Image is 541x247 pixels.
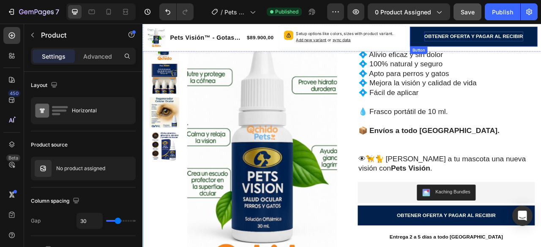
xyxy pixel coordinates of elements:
img: KachingBundles.png [355,210,366,220]
span: Published [275,8,298,16]
div: Column spacing [31,195,81,207]
span: 0 product assigned [375,8,431,16]
button: 7 [3,3,63,20]
span: / [221,8,223,16]
p: 💠 Alivio eficaz y sin dolor 💠 100% natural y seguro 💠 Apto para perros y gatos 💠 Mejora la visión... [274,33,498,94]
p: Settings [42,52,66,61]
div: Layout [31,80,59,91]
div: Beta [6,155,20,161]
button: <p><span style="font-size:15px;">OBTENER OFERTA Y PAGAR AL RECIBIR</span></p> [340,4,502,29]
button: 0 product assigned [368,3,450,20]
div: Gap [31,217,41,225]
button: Kaching Bundles [349,205,424,225]
img: no image transparent [35,160,52,177]
div: Open Intercom Messenger [512,206,533,226]
input: Auto [77,213,102,228]
p: 7 [55,7,59,17]
p: No product assigned [56,166,105,171]
button: Publish [485,3,520,20]
span: Pets Vision [224,8,246,16]
div: Kaching Bundles [372,210,417,219]
div: Undo/Redo [159,3,194,20]
strong: 📦 Envíos a todo [GEOGRAPHIC_DATA]. [274,130,454,141]
iframe: Design area [142,24,541,247]
p: Product [41,30,113,40]
p: 💧 Frasco portátil de 10 ml. [274,106,498,118]
span: OBTENER OFERTA Y PAGAR AL RECIBIR [358,12,484,19]
p: Advanced [83,52,112,61]
div: Horizontal [72,101,123,120]
div: Publish [492,8,513,16]
p: 👁🦮🐈‍ [PERSON_NAME] a tu mascota una nueva visión con . [274,166,498,190]
strong: Pets Visión [316,179,366,189]
div: Button [342,30,361,38]
button: Save [454,3,481,20]
div: 450 [8,90,20,97]
div: Product source [31,141,68,149]
span: Save [461,8,475,16]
